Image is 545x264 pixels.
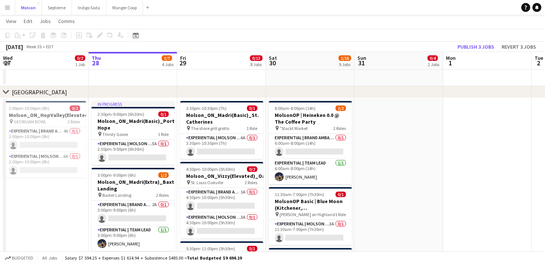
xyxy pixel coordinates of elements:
span: 2 Roles [245,180,257,185]
span: 0/2 [70,105,80,111]
button: Molson [15,0,42,15]
span: Wed [3,55,13,61]
div: 1 Job [75,62,85,67]
span: 30 [268,59,277,67]
span: 28 [90,59,101,67]
button: Manger Coop [106,0,143,15]
span: Tue [535,55,543,61]
span: Jobs [40,18,51,25]
span: 2:00pm-10:00pm (8h) [9,105,49,111]
app-job-card: 11:30am-7:00pm (7h30m)0/1MolsonOP Basic | Blue Moon (Kitchener, [GEOGRAPHIC_DATA]) [PERSON_NAME] ... [269,187,352,245]
button: Septieme [42,0,72,15]
app-job-card: 4:30pm-10:00pm (5h30m)0/2Molson_ON_Vizzy(Elevated)_Oakville St. Louis Oakville2 RolesExperiential... [180,162,263,238]
span: Total Budgeted $9 694.19 [187,255,242,261]
span: 5:30pm-11:00pm (5h30m) [186,246,235,251]
h3: MolsonOP Basic | Blue Moon (Kitchener, [GEOGRAPHIC_DATA]) [269,198,352,211]
h3: Molson_ON_Madri(Extra)_Baxter Landing [92,179,175,192]
span: 4:30pm-10:00pm (5h30m) [186,166,235,172]
a: Comms [55,16,78,26]
app-card-role: Experiential | Team Lead1/16:00am-8:00pm (14h)[PERSON_NAME] [269,159,352,184]
span: All jobs [41,255,59,261]
span: 0/13 [250,55,262,61]
span: 3:30pm-10:30pm (7h) [186,105,227,111]
app-card-role: Experiential | Molson Brand Specialist5A0/12:30pm-9:00pm (6h30m) [92,140,175,165]
span: Baxter Landing [102,192,131,198]
div: In progress2:30pm-9:00pm (6h30m)0/1Molson_ON_Madri(Basic)_Port Hope Thirsty Goose1 RoleExperienti... [92,101,175,165]
span: Thu [92,55,101,61]
div: [GEOGRAPHIC_DATA] [12,88,67,96]
span: View [6,18,16,25]
div: EDT [46,44,54,49]
span: "Stackt Market [280,126,308,131]
span: 2 Roles [333,126,346,131]
app-card-role: Experiential | Molson Brand Specialist6A0/13:30pm-10:30pm (7h) [180,134,263,159]
div: In progress [92,101,175,107]
app-card-role: Experiential | Team Lead1/13:00pm-9:00pm (6h)[PERSON_NAME] [92,226,175,251]
a: View [3,16,19,26]
span: [PERSON_NAME] on Highland [280,212,335,217]
span: 29 [179,59,186,67]
button: Indigo Soda [72,0,106,15]
span: GEORGIAN BOWL [14,119,46,124]
h3: Molson_ON_Vizzy(Elevated)_Oakville [180,173,263,179]
h3: MolsonOP | Heineken 0.0 @ The Coffee Party [269,112,352,125]
button: Publish 3 jobs [455,42,497,52]
span: The shore grill grotto [191,126,229,131]
span: 0/2 [75,55,85,61]
div: 8 Jobs [250,62,262,67]
span: Sat [269,55,277,61]
span: 2 Roles [156,192,169,198]
app-card-role: Experiential | Molson Brand Specialist3A0/14:30pm-10:00pm (5h30m) [180,213,263,238]
span: 1/2 [336,105,346,111]
span: St. Louis Oakville [191,180,223,185]
div: 2 Jobs [428,62,439,67]
span: Edit [24,18,32,25]
app-card-role: Experiential | Molson Brand Specialist6A0/12:00pm-10:00pm (8h) [3,152,86,177]
app-job-card: 2:00pm-10:00pm (8h)0/2Molson_ON_HopValley(Elevated)_Collingwood GEORGIAN BOWL2 RolesExperiential ... [3,101,86,177]
a: Edit [21,16,35,26]
span: 3:00pm-9:00pm (6h) [98,172,136,178]
span: 6:00am-8:00pm (14h) [275,105,316,111]
h3: Molson_ON_HopValley(Elevated)_Collingwood [3,112,86,118]
span: 2 Roles [67,119,80,124]
span: Mon [446,55,456,61]
div: 9 Jobs [339,62,351,67]
app-job-card: 3:30pm-10:30pm (7h)0/1Molson_ON_Madri(Basic)_St. Catherines The shore grill grotto1 RoleExperient... [180,101,263,159]
span: Sun [357,55,366,61]
app-job-card: 3:00pm-9:00pm (6h)1/2Molson_ON_Madri(Extra)_Baxter Landing Baxter Landing2 RolesExperiential | Br... [92,168,175,251]
span: Fri [180,55,186,61]
span: 1 Role [158,131,169,137]
a: Jobs [37,16,54,26]
span: 0/4 [427,55,438,61]
button: Revert 3 jobs [499,42,539,52]
span: 0/1 [158,111,169,117]
span: 2 [534,59,543,67]
span: 0/2 [247,166,257,172]
span: Budgeted [12,255,33,261]
app-card-role: Experiential | Brand Ambassador0/16:00am-8:00pm (14h) [269,134,352,159]
div: Salary $7 594.25 + Expenses $1 614.94 + Subsistence $485.00 = [65,255,242,261]
span: 1 Role [335,212,346,217]
span: 0/1 [247,105,257,111]
span: 1/2 [158,172,169,178]
span: Thirsty Goose [102,131,128,137]
span: 1 Role [247,126,257,131]
span: 1/16 [338,55,351,61]
span: 27 [2,59,13,67]
h3: Molson_ON_Madri(Basic)_Port Hope [92,118,175,131]
h3: Molson_ON_Madri(Basic)_St. Catherines [180,112,263,125]
span: 31 [356,59,366,67]
span: 2:30pm-9:00pm (6h30m) [98,111,144,117]
app-card-role: Experiential | Brand Ambassador1A0/14:30pm-10:00pm (5h30m) [180,188,263,213]
span: Week 35 [24,44,43,49]
span: 0/1 [247,246,257,251]
button: Budgeted [4,254,34,262]
span: 0/1 [336,192,346,197]
span: 11:30am-7:00pm (7h30m) [275,192,324,197]
app-job-card: 6:00am-8:00pm (14h)1/2MolsonOP | Heineken 0.0 @ The Coffee Party "Stackt Market2 RolesExperientia... [269,101,352,184]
